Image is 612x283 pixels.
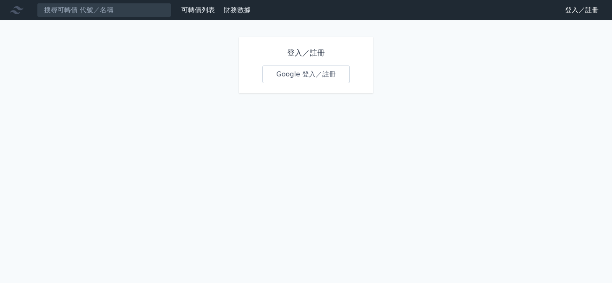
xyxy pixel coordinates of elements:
a: 可轉債列表 [181,6,215,14]
a: 財務數據 [224,6,251,14]
input: 搜尋可轉債 代號／名稱 [37,3,171,17]
h1: 登入／註冊 [262,47,350,59]
a: 登入／註冊 [558,3,605,17]
a: Google 登入／註冊 [262,66,350,83]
